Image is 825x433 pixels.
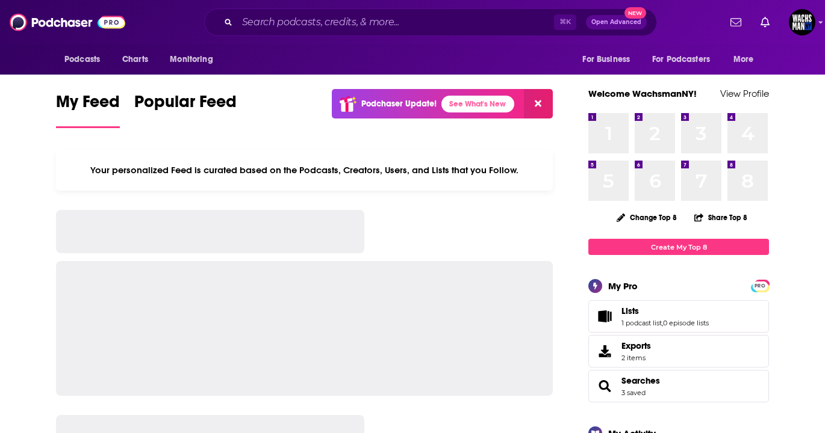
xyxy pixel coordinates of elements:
[662,319,663,327] span: ,
[621,375,660,386] a: Searches
[644,48,727,71] button: open menu
[621,340,651,351] span: Exports
[756,12,774,32] a: Show notifications dropdown
[56,48,116,71] button: open menu
[694,206,748,229] button: Share Top 8
[588,88,697,99] a: Welcome WachsmanNY!
[593,343,617,360] span: Exports
[621,319,662,327] a: 1 podcast list
[588,335,769,367] a: Exports
[593,378,617,395] a: Searches
[789,9,815,35] button: Show profile menu
[733,51,754,68] span: More
[134,91,237,128] a: Popular Feed
[554,14,576,30] span: ⌘ K
[582,51,630,68] span: For Business
[588,370,769,402] span: Searches
[122,51,148,68] span: Charts
[720,88,769,99] a: View Profile
[10,11,125,34] img: Podchaser - Follow, Share and Rate Podcasts
[237,13,554,32] input: Search podcasts, credits, & more...
[608,280,638,292] div: My Pro
[591,19,641,25] span: Open Advanced
[64,51,100,68] span: Podcasts
[789,9,815,35] img: User Profile
[56,150,553,191] div: Your personalized Feed is curated based on the Podcasts, Creators, Users, and Lists that you Follow.
[609,210,684,225] button: Change Top 8
[621,306,709,316] a: Lists
[204,8,657,36] div: Search podcasts, credits, & more...
[753,281,767,290] span: PRO
[725,48,769,71] button: open menu
[114,48,155,71] a: Charts
[161,48,228,71] button: open menu
[574,48,645,71] button: open menu
[663,319,709,327] a: 0 episode lists
[726,12,746,32] a: Show notifications dropdown
[588,300,769,333] span: Lists
[621,354,651,362] span: 2 items
[593,308,617,325] a: Lists
[624,7,646,19] span: New
[753,281,767,290] a: PRO
[170,51,213,68] span: Monitoring
[621,306,639,316] span: Lists
[621,388,646,397] a: 3 saved
[586,15,647,29] button: Open AdvancedNew
[789,9,815,35] span: Logged in as WachsmanNY
[56,91,120,128] a: My Feed
[361,99,437,109] p: Podchaser Update!
[588,239,769,255] a: Create My Top 8
[134,91,237,119] span: Popular Feed
[441,96,514,112] a: See What's New
[652,51,710,68] span: For Podcasters
[56,91,120,119] span: My Feed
